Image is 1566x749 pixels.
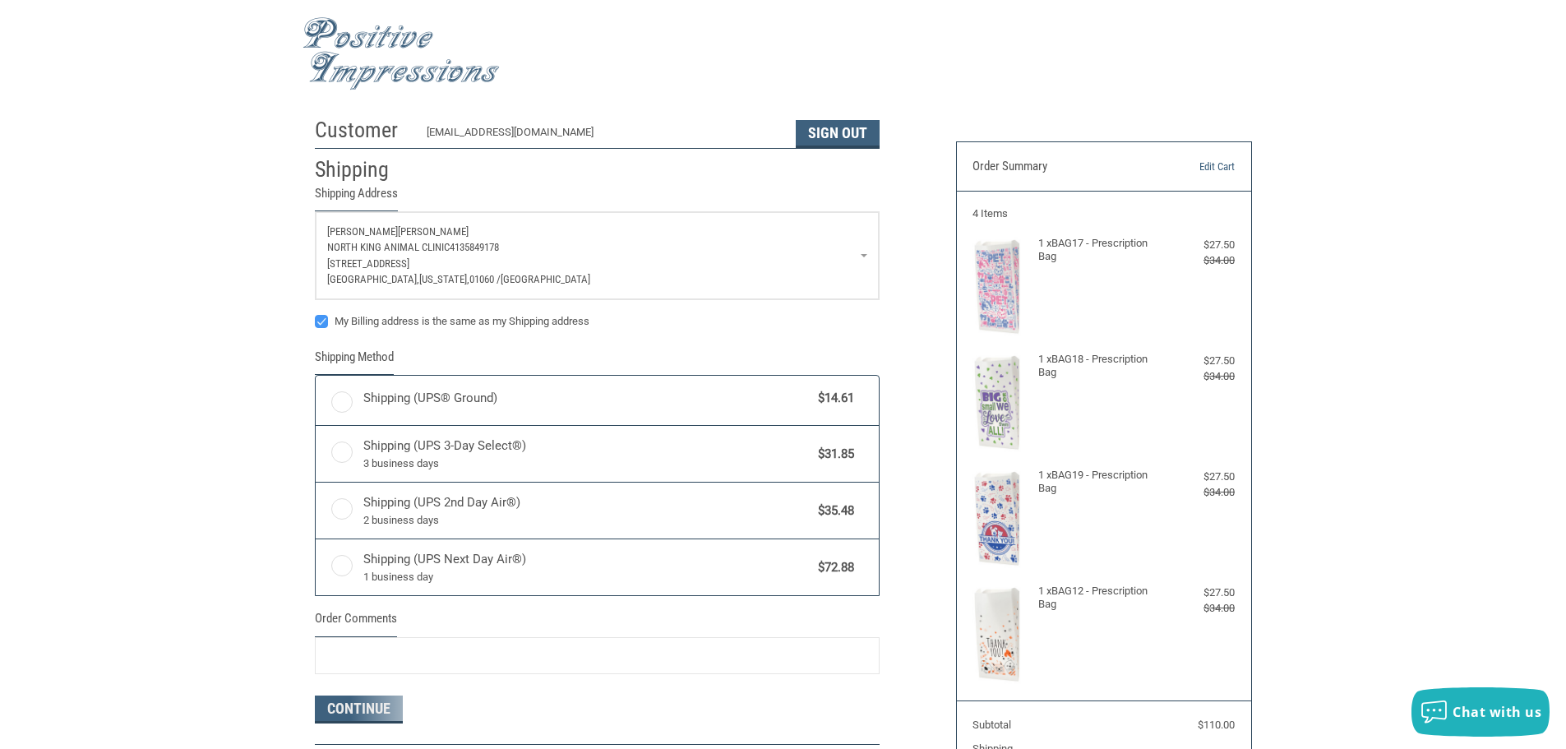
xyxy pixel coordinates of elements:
[327,241,450,253] span: North King Animal Clinic
[1169,600,1235,617] div: $34.00
[1151,159,1235,175] a: Edit Cart
[363,569,811,585] span: 1 business day
[1169,353,1235,369] div: $27.50
[363,493,811,528] span: Shipping (UPS 2nd Day Air®)
[327,225,398,238] span: [PERSON_NAME]
[315,117,411,144] h2: Customer
[315,315,880,328] label: My Billing address is the same as my Shipping address
[811,389,855,408] span: $14.61
[315,696,403,724] button: Continue
[327,257,409,270] span: [STREET_ADDRESS]
[501,273,590,285] span: [GEOGRAPHIC_DATA]
[398,225,469,238] span: [PERSON_NAME]
[363,437,811,471] span: Shipping (UPS 3-Day Select®)
[1038,469,1166,496] h4: 1 x BAG19 - Prescription Bag
[363,550,811,585] span: Shipping (UPS Next Day Air®)
[1411,687,1550,737] button: Chat with us
[1038,353,1166,380] h4: 1 x BAG18 - Prescription Bag
[1038,585,1166,612] h4: 1 x BAG12 - Prescription Bag
[315,609,397,636] legend: Order Comments
[972,719,1011,731] span: Subtotal
[315,348,394,375] legend: Shipping Method
[450,241,499,253] span: 4135849178
[327,273,419,285] span: [GEOGRAPHIC_DATA],
[1169,484,1235,501] div: $34.00
[1198,719,1235,731] span: $110.00
[1038,237,1166,264] h4: 1 x BAG17 - Prescription Bag
[796,120,880,148] button: Sign Out
[1169,585,1235,601] div: $27.50
[1169,237,1235,253] div: $27.50
[427,124,779,148] div: [EMAIL_ADDRESS][DOMAIN_NAME]
[811,502,855,520] span: $35.48
[972,159,1151,175] h3: Order Summary
[315,156,411,183] h2: Shipping
[315,184,398,211] legend: Shipping Address
[972,207,1235,220] h3: 4 Items
[811,558,855,577] span: $72.88
[469,273,501,285] span: 01060 /
[363,455,811,472] span: 3 business days
[1169,368,1235,385] div: $34.00
[316,212,879,299] a: Enter or select a different address
[811,445,855,464] span: $31.85
[363,512,811,529] span: 2 business days
[1169,252,1235,269] div: $34.00
[303,17,500,90] img: Positive Impressions
[419,273,469,285] span: [US_STATE],
[1169,469,1235,485] div: $27.50
[1453,703,1541,721] span: Chat with us
[363,389,811,408] span: Shipping (UPS® Ground)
